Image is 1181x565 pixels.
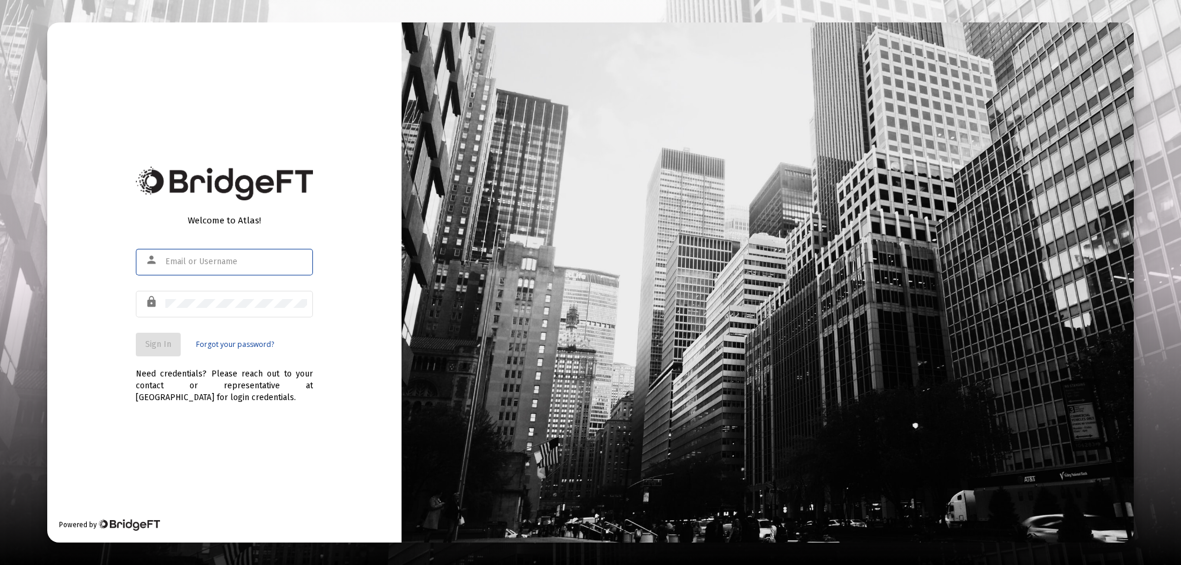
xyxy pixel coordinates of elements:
mat-icon: person [145,253,159,267]
img: Bridge Financial Technology Logo [136,167,313,200]
div: Welcome to Atlas! [136,215,313,226]
button: Sign In [136,333,181,356]
div: Need credentials? Please reach out to your contact or representative at [GEOGRAPHIC_DATA] for log... [136,356,313,404]
div: Powered by [59,519,160,531]
input: Email or Username [165,257,307,267]
a: Forgot your password? [196,339,274,350]
img: Bridge Financial Technology Logo [98,519,160,531]
span: Sign In [145,339,171,349]
mat-icon: lock [145,295,159,309]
